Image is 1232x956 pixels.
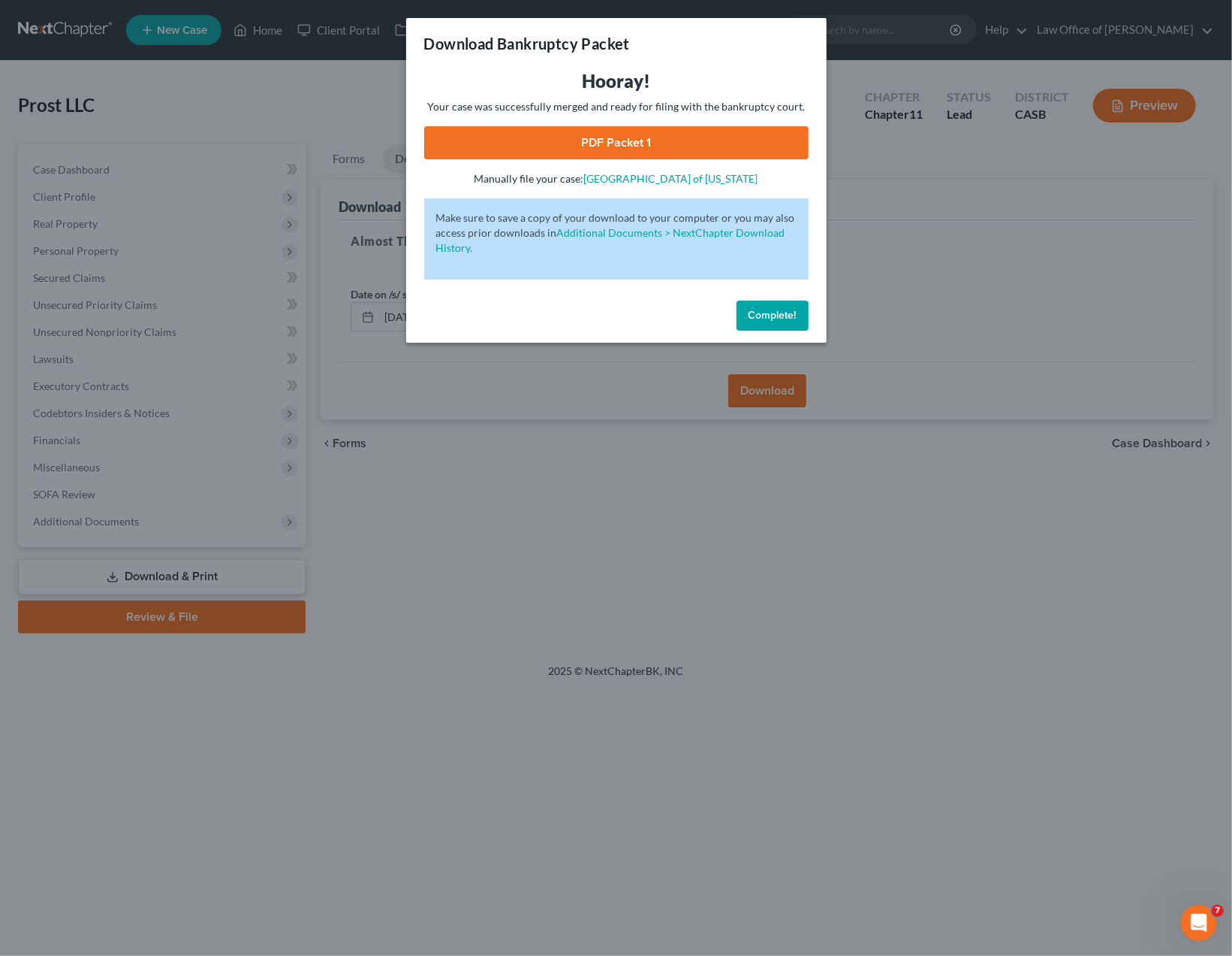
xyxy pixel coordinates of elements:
a: [GEOGRAPHIC_DATA] of [US_STATE] [584,172,758,185]
p: Manually file your case: [424,171,809,186]
a: PDF Packet 1 [424,126,809,159]
span: 7 [1212,905,1224,917]
h3: Hooray! [424,69,809,93]
a: Additional Documents > NextChapter Download History. [436,226,785,254]
button: Complete! [736,301,809,331]
span: Complete! [749,309,797,322]
iframe: Intercom live chat [1181,905,1217,941]
p: Make sure to save a copy of your download to your computer or you may also access prior downloads in [436,210,797,256]
p: Your case was successfully merged and ready for filing with the bankruptcy court. [424,99,809,114]
h3: Download Bankruptcy Packet [424,33,630,54]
